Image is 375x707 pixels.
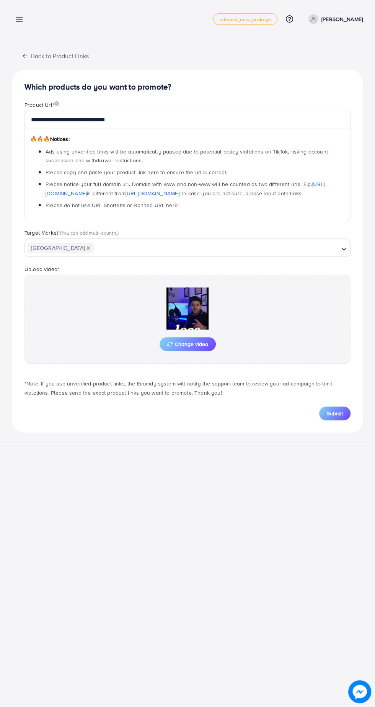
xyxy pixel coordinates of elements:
img: Preview Image [149,287,226,330]
button: Back to Product Links [12,47,98,64]
p: *Note: If you use unverified product links, the Ecomdy system will notify the support team to rev... [24,379,351,397]
span: [GEOGRAPHIC_DATA] [28,243,94,253]
button: Deselect Pakistan [86,246,90,250]
span: 🔥🔥🔥 [30,135,50,143]
div: Search for option [24,238,351,257]
input: Search for option [95,242,338,254]
p: [PERSON_NAME] [321,15,363,24]
a: [PERSON_NAME] [305,14,363,24]
a: [URL][DOMAIN_NAME] [126,189,179,197]
span: Notices: [30,135,70,143]
span: Please notice your full domain url. Domain with www and non-www will be counted as two different ... [46,180,324,197]
label: Product Url [24,101,59,109]
label: Target Market [24,229,119,237]
a: adreach_new_package [213,13,277,25]
h4: Which products do you want to promote? [24,82,351,92]
span: Ads using unverified links will be automatically paused due to potential policy violations on Tik... [46,148,328,164]
span: Change video [167,341,208,347]
img: image [348,680,371,703]
span: Submit [327,410,343,417]
a: [URL][DOMAIN_NAME] [46,180,324,197]
button: Change video [160,337,216,351]
span: adreach_new_package [220,17,271,22]
img: image [54,101,59,106]
span: (You can add multi-country) [60,229,119,236]
span: Please do not use URL Shortens or Banned URL here! [46,201,179,209]
button: Submit [319,407,351,420]
label: Upload video [24,265,59,273]
span: Please copy and paste your product link here to ensure the url is correct. [46,168,227,176]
